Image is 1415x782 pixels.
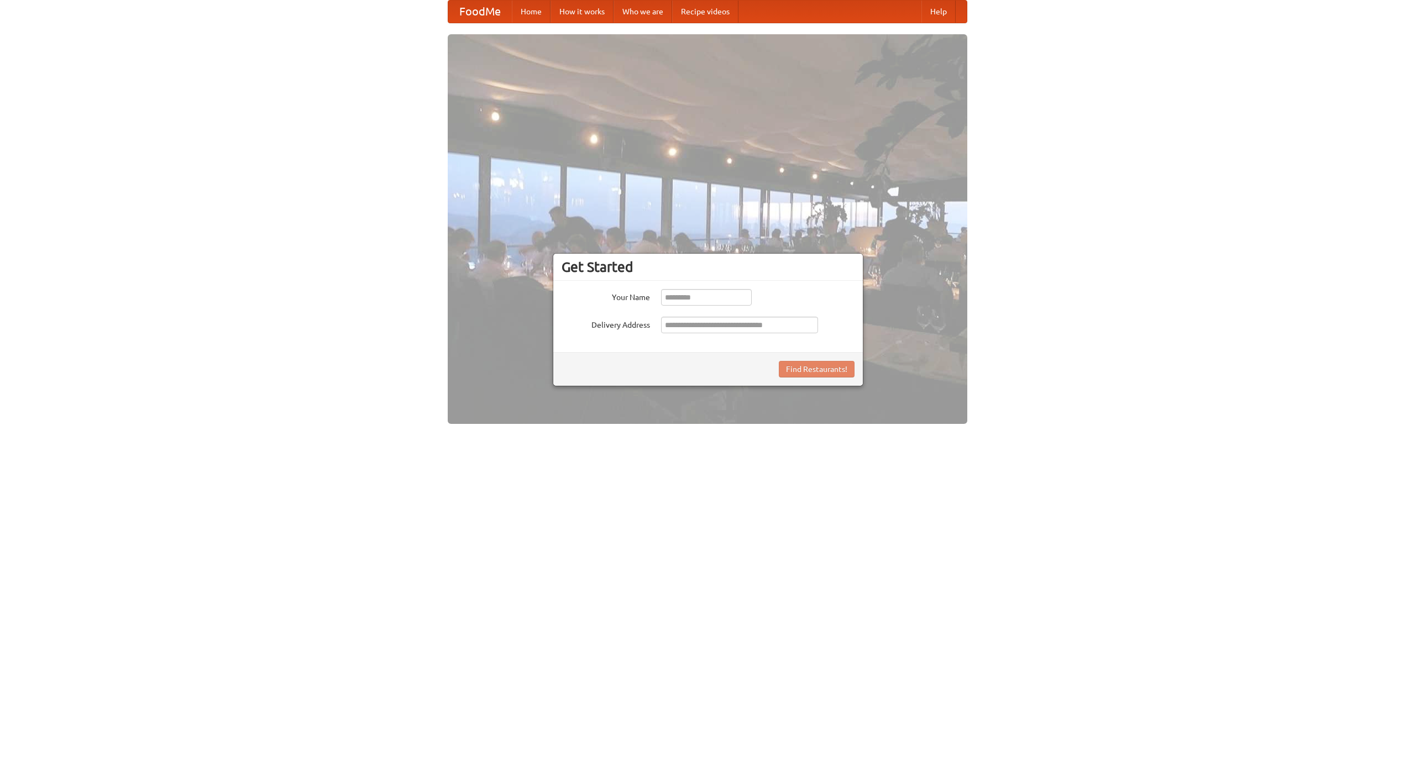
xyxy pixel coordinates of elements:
label: Your Name [562,289,650,303]
a: FoodMe [448,1,512,23]
label: Delivery Address [562,317,650,330]
a: Who we are [614,1,672,23]
button: Find Restaurants! [779,361,855,377]
a: Help [921,1,956,23]
a: How it works [551,1,614,23]
a: Home [512,1,551,23]
a: Recipe videos [672,1,738,23]
h3: Get Started [562,259,855,275]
